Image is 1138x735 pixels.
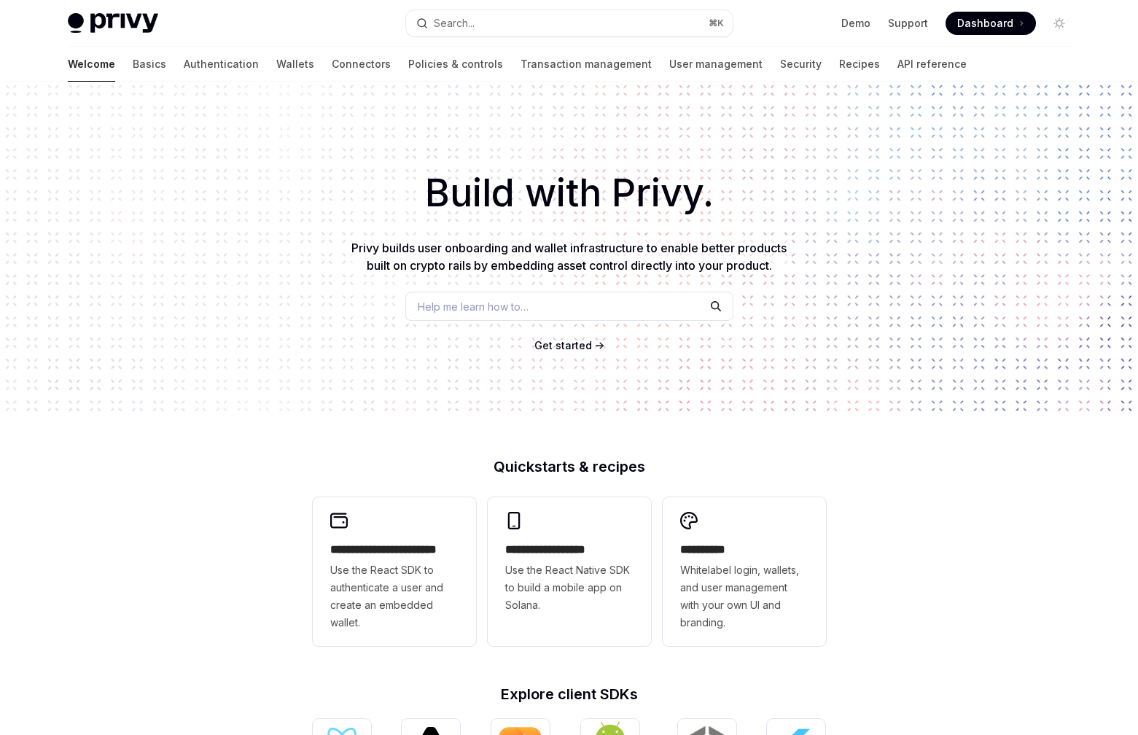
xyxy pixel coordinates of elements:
[434,15,475,32] div: Search...
[23,165,1115,222] h1: Build with Privy.
[276,47,314,82] a: Wallets
[839,47,880,82] a: Recipes
[841,16,870,31] a: Demo
[408,47,503,82] a: Policies & controls
[133,47,166,82] a: Basics
[418,299,529,314] span: Help me learn how to…
[330,561,459,631] span: Use the React SDK to authenticate a user and create an embedded wallet.
[709,17,724,29] span: ⌘ K
[351,241,787,273] span: Privy builds user onboarding and wallet infrastructure to enable better products built on crypto ...
[957,16,1013,31] span: Dashboard
[780,47,822,82] a: Security
[68,13,158,34] img: light logo
[505,561,634,614] span: Use the React Native SDK to build a mobile app on Solana.
[888,16,928,31] a: Support
[669,47,763,82] a: User management
[534,339,592,351] span: Get started
[534,338,592,353] a: Get started
[488,497,651,646] a: **** **** **** ***Use the React Native SDK to build a mobile app on Solana.
[663,497,826,646] a: **** *****Whitelabel login, wallets, and user management with your own UI and branding.
[313,687,826,701] h2: Explore client SDKs
[897,47,967,82] a: API reference
[521,47,652,82] a: Transaction management
[946,12,1036,35] a: Dashboard
[313,459,826,474] h2: Quickstarts & recipes
[406,10,733,36] button: Search...⌘K
[68,47,115,82] a: Welcome
[1048,12,1071,35] button: Toggle dark mode
[332,47,391,82] a: Connectors
[680,561,808,631] span: Whitelabel login, wallets, and user management with your own UI and branding.
[184,47,259,82] a: Authentication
